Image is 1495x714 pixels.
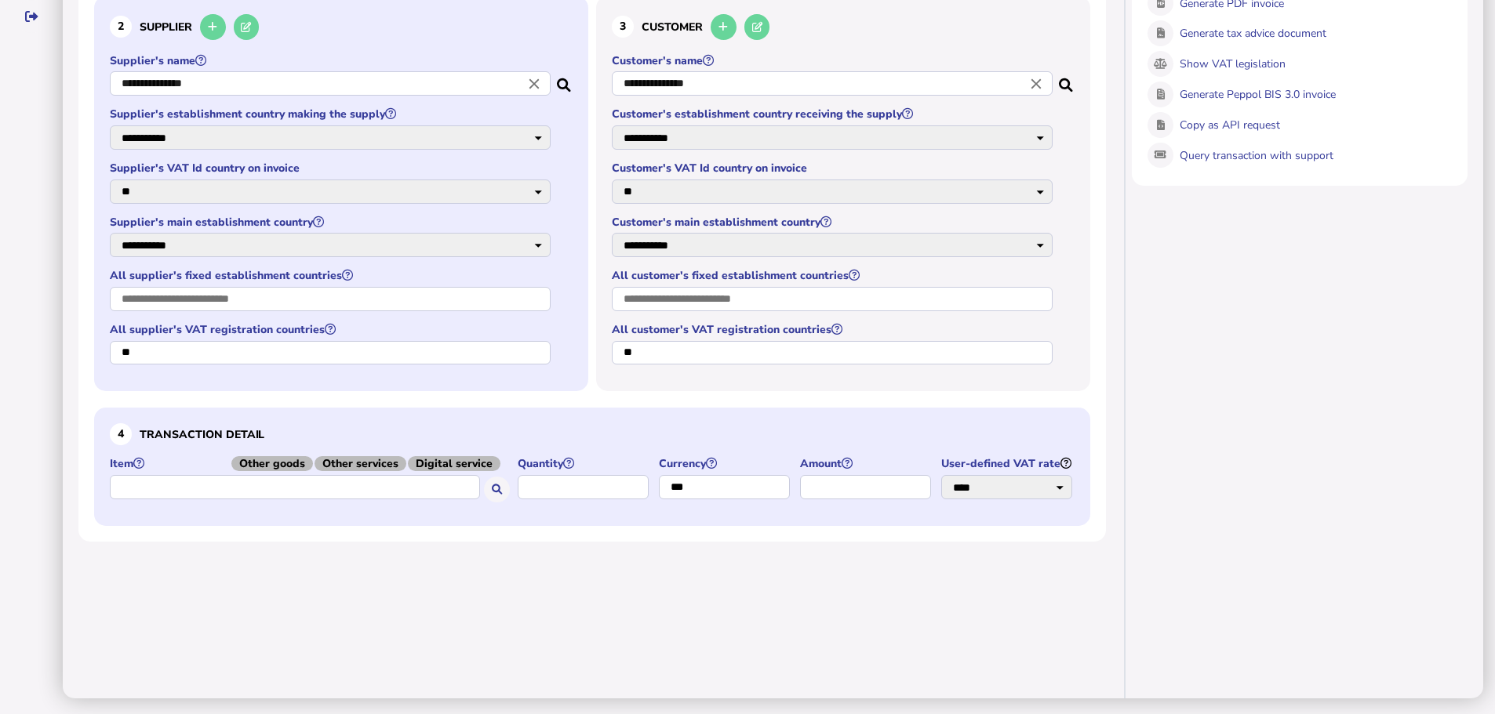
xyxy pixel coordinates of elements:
[612,12,1075,42] h3: Customer
[612,161,1055,176] label: Customer's VAT Id country on invoice
[110,12,573,42] h3: Supplier
[526,75,543,92] i: Close
[612,107,1055,121] label: Customer's establishment country receiving the supply
[711,14,737,40] button: Add a new customer to the database
[110,423,132,445] div: 4
[659,456,792,471] label: Currency
[315,456,406,471] span: Other services
[200,14,226,40] button: Add a new supplier to the database
[231,456,313,471] span: Other goods
[110,423,1075,445] h3: Transaction detail
[941,456,1075,471] label: User-defined VAT rate
[744,14,770,40] button: Edit selected customer in the database
[800,456,933,471] label: Amount
[612,322,1055,337] label: All customer's VAT registration countries
[110,456,510,471] label: Item
[612,16,634,38] div: 3
[484,477,510,502] button: Search for an item by HS code or use natural language description
[408,456,500,471] span: Digital service
[110,322,553,337] label: All supplier's VAT registration countries
[94,408,1090,526] section: Define the item, and answer additional questions
[234,14,260,40] button: Edit selected supplier in the database
[518,456,651,471] label: Quantity
[110,16,132,38] div: 2
[110,107,553,121] label: Supplier's establishment country making the supply
[110,53,553,68] label: Supplier's name
[1059,74,1075,86] i: Search for a dummy customer
[1028,75,1045,92] i: Close
[612,53,1055,68] label: Customer's name
[612,215,1055,230] label: Customer's main establishment country
[110,215,553,230] label: Supplier's main establishment country
[110,161,553,176] label: Supplier's VAT Id country on invoice
[612,268,1055,283] label: All customer's fixed establishment countries
[557,74,573,86] i: Search for a dummy seller
[110,268,553,283] label: All supplier's fixed establishment countries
